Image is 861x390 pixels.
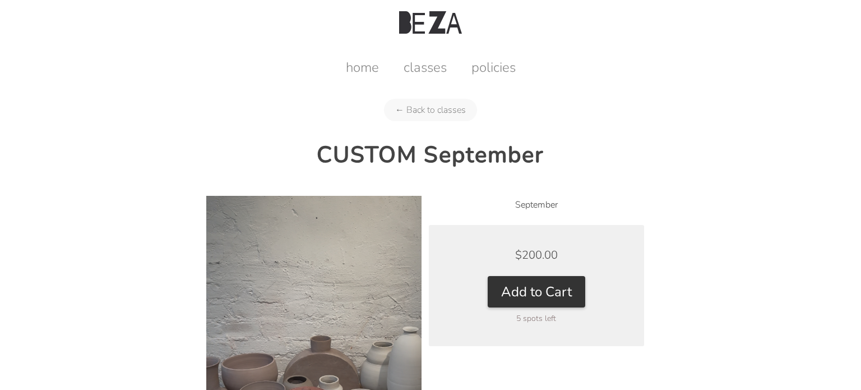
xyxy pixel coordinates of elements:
a: policies [460,58,527,76]
a: classes [392,58,458,76]
a: ← Back to classes [384,99,477,121]
div: 5 spots left [451,313,622,324]
a: home [335,58,390,76]
li: September [429,196,644,214]
img: Beza Studio Logo [399,11,462,34]
button: Add to Cart [488,276,585,308]
div: $200.00 [451,247,622,263]
a: CUSTOM September product photo [206,368,422,380]
h2: CUSTOM September [206,140,655,170]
